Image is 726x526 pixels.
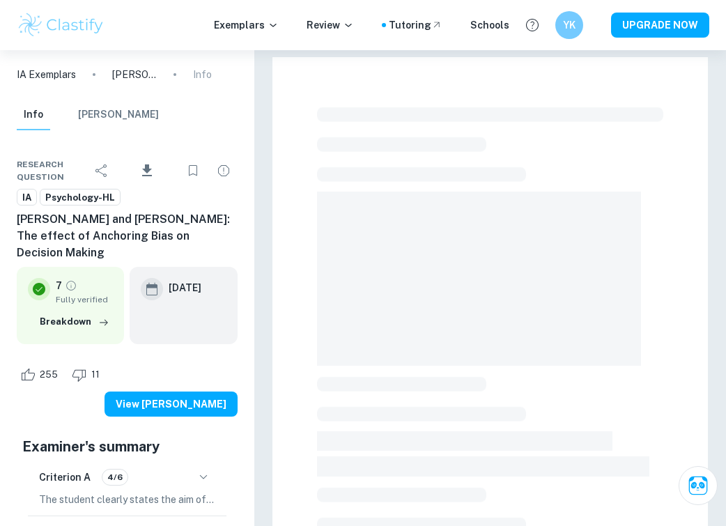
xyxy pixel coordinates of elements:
[210,157,238,185] div: Report issue
[56,278,62,293] p: 7
[56,293,113,306] span: Fully verified
[40,189,121,206] a: Psychology-HL
[84,368,107,382] span: 11
[39,492,215,507] p: The student clearly states the aim of the investigation, which is to see how the order of numbers...
[65,279,77,292] a: Grade fully verified
[88,157,116,185] div: Share
[179,157,207,185] div: Bookmark
[611,13,709,38] button: UPGRADE NOW
[389,17,442,33] a: Tutoring
[307,17,354,33] p: Review
[17,67,76,82] a: IA Exemplars
[22,436,232,457] h5: Examiner's summary
[40,191,120,205] span: Psychology-HL
[118,153,176,189] div: Download
[17,11,105,39] img: Clastify logo
[102,471,128,484] span: 4/6
[105,392,238,417] button: View [PERSON_NAME]
[17,158,88,183] span: Research question
[112,67,157,82] p: [PERSON_NAME] and [PERSON_NAME]: The effect of Anchoring Bias on Decision Making
[17,364,65,386] div: Like
[17,189,37,206] a: IA
[193,67,212,82] p: Info
[679,466,718,505] button: Ask Clai
[17,100,50,130] button: Info
[214,17,279,33] p: Exemplars
[36,311,113,332] button: Breakdown
[169,280,201,295] h6: [DATE]
[78,100,159,130] button: [PERSON_NAME]
[520,13,544,37] button: Help and Feedback
[68,364,107,386] div: Dislike
[470,17,509,33] a: Schools
[17,191,36,205] span: IA
[39,470,91,485] h6: Criterion A
[32,368,65,382] span: 255
[17,211,238,261] h6: [PERSON_NAME] and [PERSON_NAME]: The effect of Anchoring Bias on Decision Making
[555,11,583,39] button: YK
[562,17,578,33] h6: YK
